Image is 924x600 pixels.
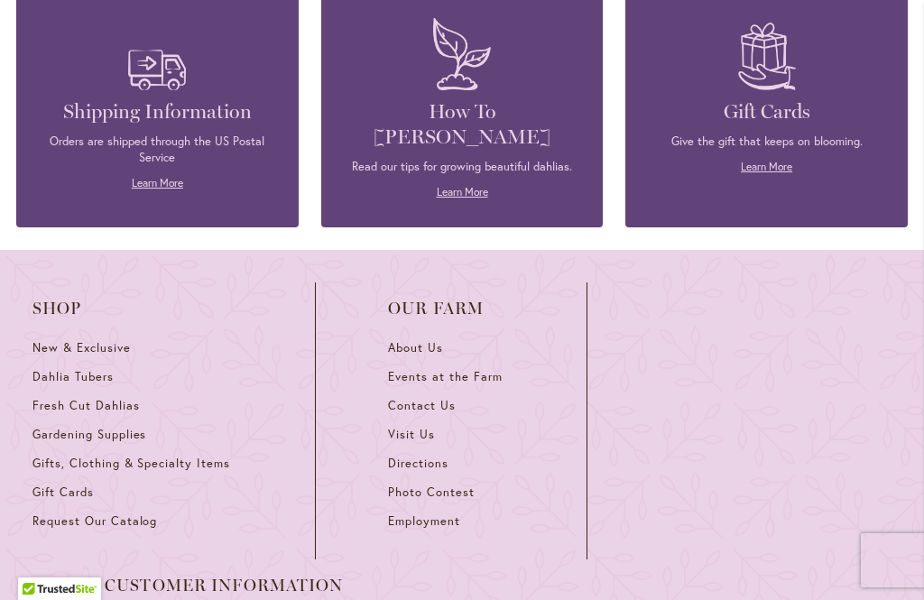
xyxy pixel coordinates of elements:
[388,427,435,442] span: Visit Us
[32,340,131,355] span: New & Exclusive
[437,185,488,198] a: Learn More
[388,398,456,413] span: Contact Us
[32,485,94,500] span: Gift Cards
[105,577,344,595] span: Customer Information
[652,99,881,125] h4: Gift Cards
[32,456,230,471] span: Gifts, Clothing & Specialty Items
[32,513,157,529] span: Request Our Catalog
[388,513,460,529] span: Employment
[14,536,64,586] iframe: Launch Accessibility Center
[32,427,146,442] span: Gardening Supplies
[32,300,243,318] span: Shop
[652,134,881,150] p: Give the gift that keeps on blooming.
[348,99,577,150] h4: How To [PERSON_NAME]
[388,456,448,471] span: Directions
[348,159,577,175] p: Read our tips for growing beautiful dahlias.
[32,398,140,413] span: Fresh Cut Dahlias
[388,340,443,355] span: About Us
[43,134,272,166] p: Orders are shipped through the US Postal Service
[32,369,114,384] span: Dahlia Tubers
[741,160,792,173] a: Learn More
[388,300,514,318] span: Our Farm
[388,369,502,384] span: Events at the Farm
[388,485,475,500] span: Photo Contest
[132,176,183,189] a: Learn More
[43,99,272,125] h4: Shipping Information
